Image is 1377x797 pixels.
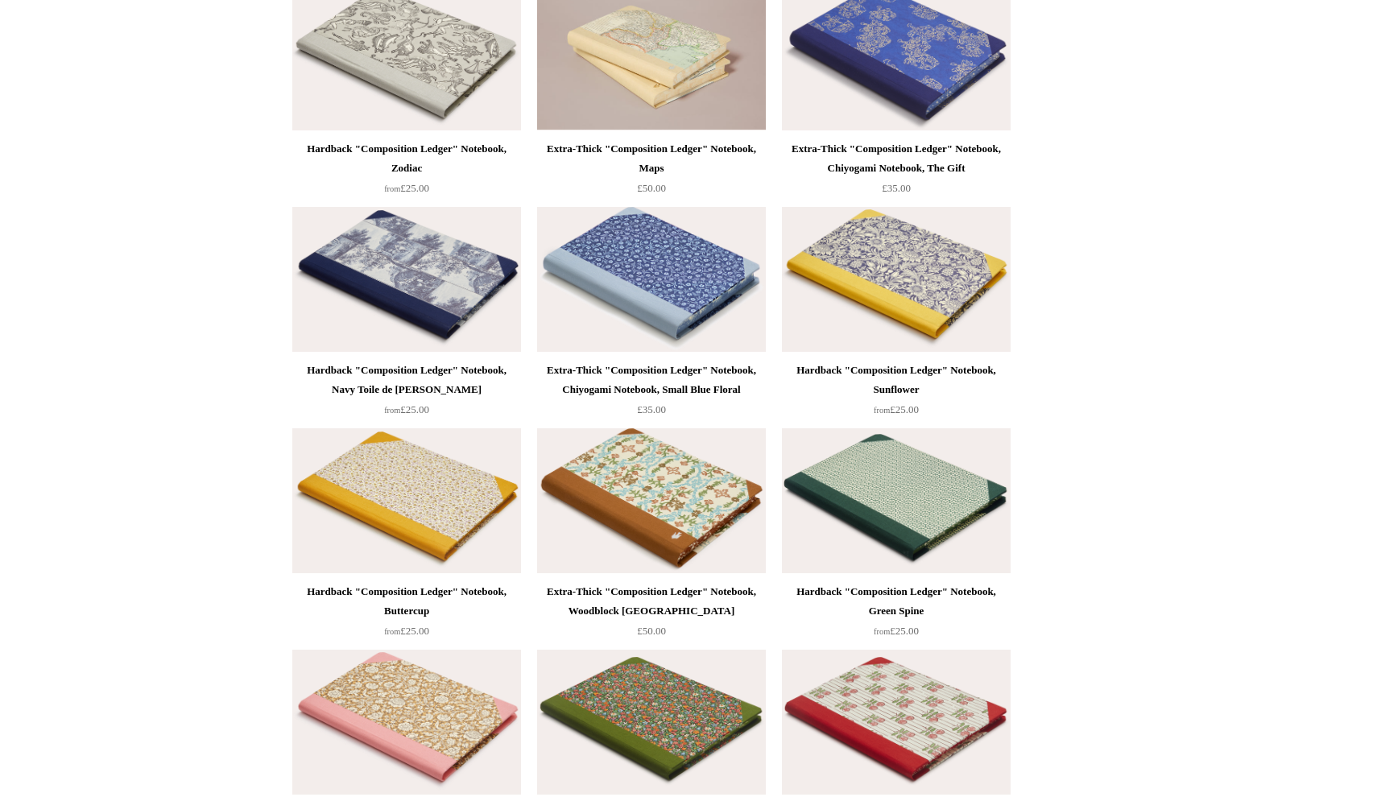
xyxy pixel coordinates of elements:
img: Hardback "Composition Ledger" Notebook, Mustard Floral [292,650,521,795]
span: £25.00 [874,403,919,415]
img: Hardback "Composition Ledger" Notebook, Buttercup [292,428,521,573]
a: Extra-Thick "Composition Ledger" Notebook, Chiyogami Notebook, Small Blue Floral Extra-Thick "Com... [537,207,766,352]
div: Hardback "Composition Ledger" Notebook, Sunflower [786,361,1007,399]
a: Hardback "Composition Ledger" Notebook, Sunflower Hardback "Composition Ledger" Notebook, Sunflower [782,207,1011,352]
img: Extra-Thick "Composition Ledger" Notebook, Woodblock Piedmont [537,428,766,573]
span: £25.00 [874,625,919,637]
a: Hardback "Composition Ledger" Notebook, Zodiac from£25.00 [292,139,521,205]
div: Extra-Thick "Composition Ledger" Notebook, Woodblock [GEOGRAPHIC_DATA] [541,582,762,621]
span: £25.00 [384,403,429,415]
span: from [384,406,400,415]
div: Hardback "Composition Ledger" Notebook, Buttercup [296,582,517,621]
span: £25.00 [384,182,429,194]
a: Hardback "Composition Ledger" Notebook, Navy Toile de [PERSON_NAME] from£25.00 [292,361,521,427]
a: Hardback "Composition Ledger" Notebook, Navy Toile de Jouy Hardback "Composition Ledger" Notebook... [292,207,521,352]
span: £35.00 [882,182,911,194]
div: Hardback "Composition Ledger" Notebook, Zodiac [296,139,517,178]
a: Hardback "Composition Ledger" Notebook, Cherries Hardback "Composition Ledger" Notebook, Cherries [782,650,1011,795]
div: Extra-Thick "Composition Ledger" Notebook, Chiyogami Notebook, The Gift [786,139,1007,178]
span: £35.00 [637,403,666,415]
img: Extra-Thick "Composition Ledger" Notebook, Chiyogami Notebook, Small Blue Floral [537,207,766,352]
div: Hardback "Composition Ledger" Notebook, Green Spine [786,582,1007,621]
a: Hardback "Composition Ledger" Notebook, Green Spine from£25.00 [782,582,1011,648]
div: Extra-Thick "Composition Ledger" Notebook, Chiyogami Notebook, Small Blue Floral [541,361,762,399]
span: £50.00 [637,625,666,637]
a: Hardback "Composition Ledger" Notebook, Mustard Floral Hardback "Composition Ledger" Notebook, Mu... [292,650,521,795]
img: Hardback "Composition Ledger" Notebook, Navy Toile de Jouy [292,207,521,352]
img: Hardback "Composition Ledger" Notebook, Sunflower [782,207,1011,352]
img: Hardback "Composition Ledger" Notebook, Green Spine [782,428,1011,573]
a: Extra-Thick "Composition Ledger" Notebook, Woodblock [GEOGRAPHIC_DATA] £50.00 [537,582,766,648]
span: £25.00 [384,625,429,637]
a: Extra-Thick "Composition Ledger" Notebook, Maps £50.00 [537,139,766,205]
img: Hardback "Composition Ledger" Notebook, Meadow [537,650,766,795]
a: Hardback "Composition Ledger" Notebook, Meadow Hardback "Composition Ledger" Notebook, Meadow [537,650,766,795]
a: Hardback "Composition Ledger" Notebook, Green Spine Hardback "Composition Ledger" Notebook, Green... [782,428,1011,573]
a: Extra-Thick "Composition Ledger" Notebook, Woodblock Piedmont Extra-Thick "Composition Ledger" No... [537,428,766,573]
span: from [874,627,890,636]
a: Hardback "Composition Ledger" Notebook, Buttercup from£25.00 [292,582,521,648]
div: Extra-Thick "Composition Ledger" Notebook, Maps [541,139,762,178]
a: Extra-Thick "Composition Ledger" Notebook, Chiyogami Notebook, Small Blue Floral £35.00 [537,361,766,427]
span: from [874,406,890,415]
div: Hardback "Composition Ledger" Notebook, Navy Toile de [PERSON_NAME] [296,361,517,399]
a: Extra-Thick "Composition Ledger" Notebook, Chiyogami Notebook, The Gift £35.00 [782,139,1011,205]
span: from [384,627,400,636]
span: from [384,184,400,193]
a: Hardback "Composition Ledger" Notebook, Buttercup Hardback "Composition Ledger" Notebook, Buttercup [292,428,521,573]
span: £50.00 [637,182,666,194]
img: Hardback "Composition Ledger" Notebook, Cherries [782,650,1011,795]
a: Hardback "Composition Ledger" Notebook, Sunflower from£25.00 [782,361,1011,427]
